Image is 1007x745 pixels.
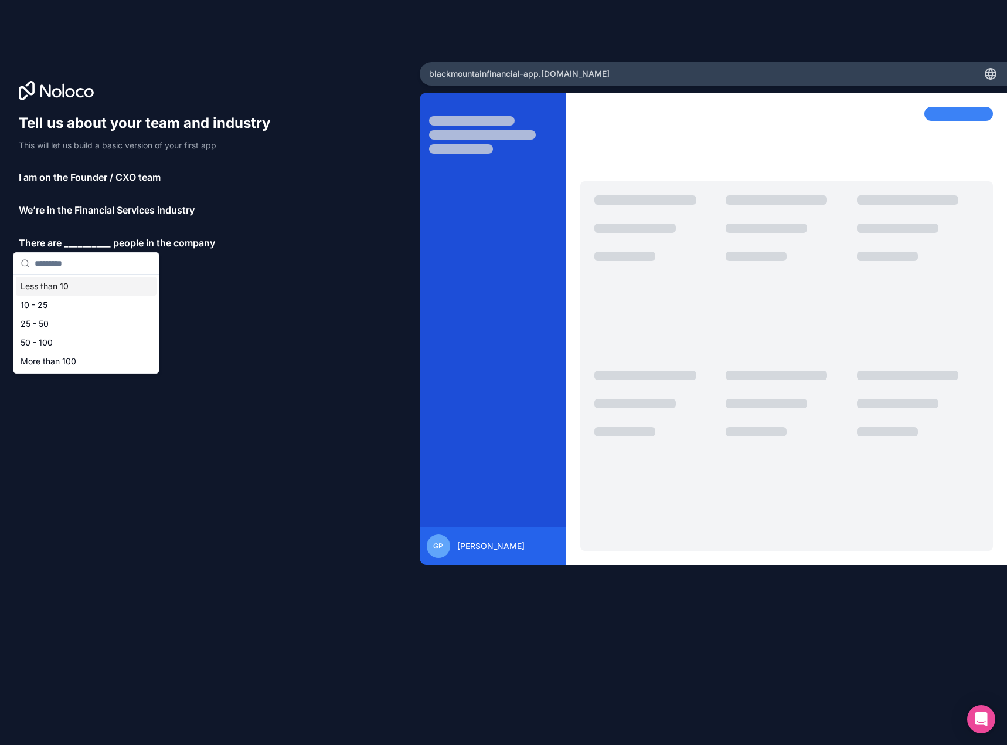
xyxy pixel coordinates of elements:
div: More than 100 [16,352,157,371]
div: 50 - 100 [16,333,157,352]
div: Suggestions [13,275,159,373]
span: Financial Services [74,203,155,217]
div: 10 - 25 [16,296,157,314]
div: 25 - 50 [16,314,157,333]
span: We’re in the [19,203,72,217]
div: Open Intercom Messenger [967,705,995,733]
span: blackmountainfinancial-app .[DOMAIN_NAME] [429,68,610,80]
span: GP [433,541,443,551]
span: There are [19,236,62,250]
span: industry [157,203,195,217]
h1: Tell us about your team and industry [19,114,281,133]
span: team [138,170,161,184]
span: [PERSON_NAME] [457,540,525,552]
span: I am on the [19,170,68,184]
span: __________ [64,236,111,250]
span: people in the company [113,236,215,250]
div: Less than 10 [16,277,157,296]
span: Founder / CXO [70,170,136,184]
p: This will let us build a basic version of your first app [19,140,281,151]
